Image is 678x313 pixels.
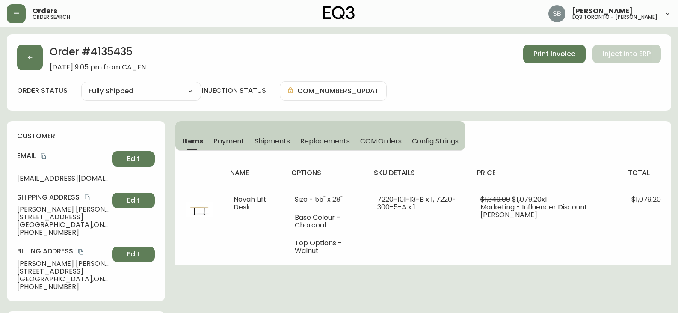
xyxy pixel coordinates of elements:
[17,131,155,141] h4: customer
[202,86,266,95] h4: injection status
[17,275,109,283] span: [GEOGRAPHIC_DATA] , ON , L7T 3l2 , CA
[512,194,547,204] span: $1,079.20 x 1
[17,221,109,229] span: [GEOGRAPHIC_DATA] , ON , L7T 3l2 , CA
[33,8,57,15] span: Orders
[295,239,357,255] li: Top Options - Walnut
[83,193,92,202] button: copy
[572,15,657,20] h5: eq3 toronto - [PERSON_NAME]
[17,283,109,291] span: [PHONE_NUMBER]
[572,8,633,15] span: [PERSON_NAME]
[17,247,109,256] h4: Billing Address
[39,152,48,161] button: copy
[17,86,68,95] label: order status
[295,196,357,203] li: Size - 55" x 28"
[480,194,510,204] span: $1,349.00
[300,137,349,146] span: Replacements
[17,206,109,213] span: [PERSON_NAME] [PERSON_NAME]
[533,49,575,59] span: Print Invoice
[112,247,155,262] button: Edit
[50,63,146,71] span: [DATE] 9:05 pm from CA_EN
[112,151,155,167] button: Edit
[412,137,458,146] span: Config Strings
[112,193,155,208] button: Edit
[17,213,109,221] span: [STREET_ADDRESS]
[631,194,661,204] span: $1,079.20
[127,196,140,205] span: Edit
[323,6,355,20] img: logo
[377,194,456,212] span: 7220-101-13-B x 1, 7220-300-5-A x 1
[17,268,109,275] span: [STREET_ADDRESS]
[17,175,109,182] span: [EMAIL_ADDRESS][DOMAIN_NAME]
[234,194,266,212] span: Novah Lift Desk
[255,137,290,146] span: Shipments
[374,168,463,178] h4: sku details
[360,137,402,146] span: COM Orders
[480,202,587,220] span: Marketing - Influencer Discount [PERSON_NAME]
[127,250,140,259] span: Edit
[230,168,278,178] h4: name
[295,214,357,229] li: Base Colour - Charcoal
[77,247,85,256] button: copy
[186,196,213,223] img: 7220-300-S-400-1-cl44uy2qw08u10194bejd5pdg.jpg
[477,168,614,178] h4: price
[33,15,70,20] h5: order search
[17,193,109,202] h4: Shipping Address
[291,168,360,178] h4: options
[523,45,586,63] button: Print Invoice
[17,151,109,161] h4: Email
[17,260,109,268] span: [PERSON_NAME] [PERSON_NAME]
[548,5,565,22] img: 62e4f14275e5c688c761ab51c449f16a
[628,168,664,178] h4: total
[182,137,203,146] span: Items
[127,154,140,164] span: Edit
[50,45,146,63] h2: Order # 4135435
[17,229,109,236] span: [PHONE_NUMBER]
[213,137,244,146] span: Payment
